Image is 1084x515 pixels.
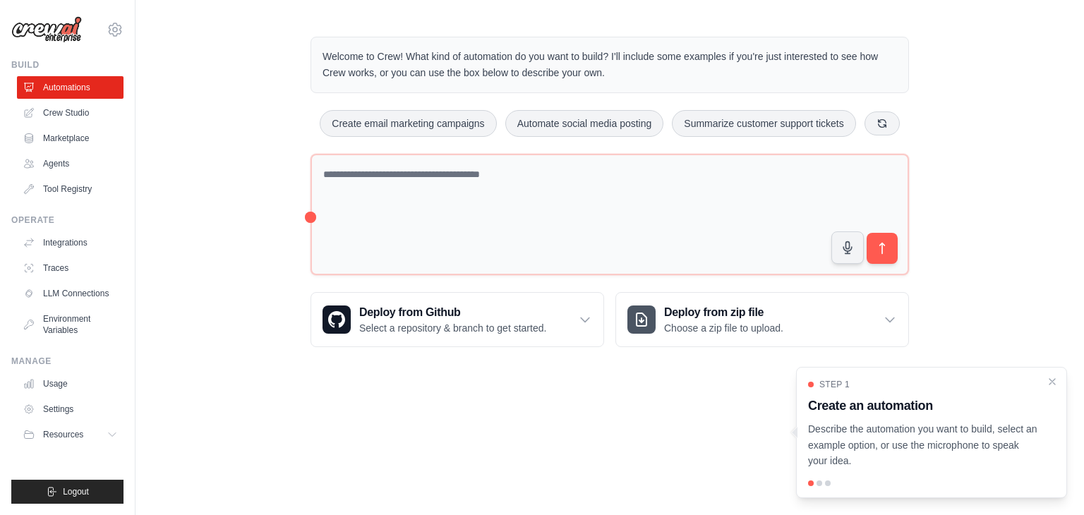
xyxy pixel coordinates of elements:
span: Logout [63,486,89,497]
a: Environment Variables [17,308,124,341]
button: Automate social media posting [505,110,664,137]
a: Marketplace [17,127,124,150]
h3: Deploy from Github [359,304,546,321]
button: Resources [17,423,124,446]
button: Logout [11,480,124,504]
span: Step 1 [819,379,850,390]
a: Traces [17,257,124,279]
a: Settings [17,398,124,420]
a: Tool Registry [17,178,124,200]
button: Close walkthrough [1047,376,1058,387]
p: Welcome to Crew! What kind of automation do you want to build? I'll include some examples if you'... [323,49,897,81]
p: Select a repository & branch to get started. [359,321,546,335]
a: Crew Studio [17,102,124,124]
button: Summarize customer support tickets [672,110,855,137]
p: Describe the automation you want to build, select an example option, or use the microphone to spe... [808,421,1038,469]
a: Agents [17,152,124,175]
div: Manage [11,356,124,367]
div: Operate [11,214,124,226]
div: Build [11,59,124,71]
a: LLM Connections [17,282,124,305]
h3: Deploy from zip file [664,304,783,321]
a: Integrations [17,231,124,254]
h3: Create an automation [808,396,1038,416]
span: Resources [43,429,83,440]
img: Logo [11,16,82,43]
p: Choose a zip file to upload. [664,321,783,335]
a: Automations [17,76,124,99]
button: Create email marketing campaigns [320,110,496,137]
a: Usage [17,372,124,395]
